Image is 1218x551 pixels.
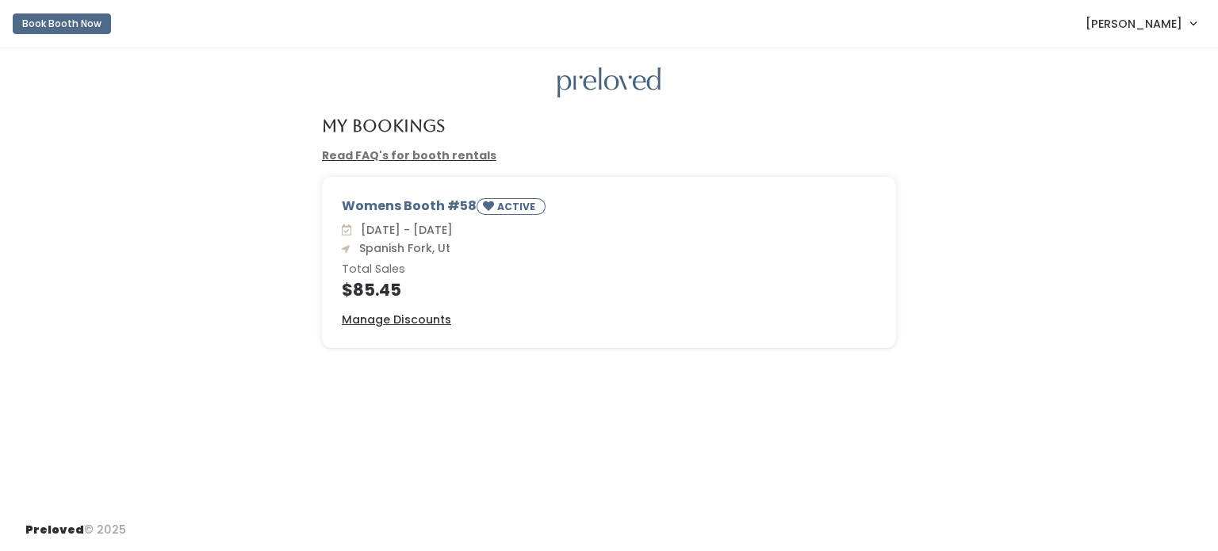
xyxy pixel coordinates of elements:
[342,312,451,328] a: Manage Discounts
[25,509,126,538] div: © 2025
[497,200,538,213] small: ACTIVE
[557,67,661,98] img: preloved logo
[342,312,451,327] u: Manage Discounts
[1086,15,1182,33] span: [PERSON_NAME]
[322,117,445,135] h4: My Bookings
[342,197,876,221] div: Womens Booth #58
[1070,6,1212,40] a: [PERSON_NAME]
[342,281,876,299] h4: $85.45
[13,13,111,34] button: Book Booth Now
[25,522,84,538] span: Preloved
[353,240,450,256] span: Spanish Fork, Ut
[354,222,453,238] span: [DATE] - [DATE]
[322,147,496,163] a: Read FAQ's for booth rentals
[342,263,876,276] h6: Total Sales
[13,6,111,41] a: Book Booth Now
